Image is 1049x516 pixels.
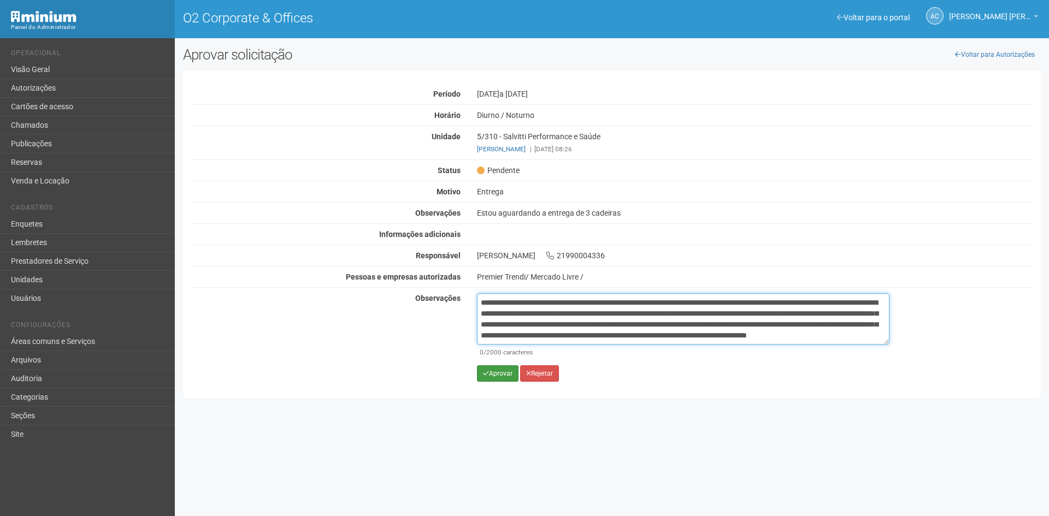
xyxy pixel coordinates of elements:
[346,272,461,281] strong: Pessoas e empresas autorizadas
[477,145,526,153] a: [PERSON_NAME]
[477,365,518,382] button: Aprovar
[949,2,1031,21] span: Ana Carla de Carvalho Silva
[11,321,167,333] li: Configurações
[415,294,461,303] strong: Observações
[469,89,1041,99] div: [DATE]
[11,11,76,22] img: Minium
[415,209,461,217] strong: Observações
[477,272,1033,282] div: Premier Trendi/ Mercado Livre /
[183,46,604,63] h2: Aprovar solicitação
[499,90,528,98] span: a [DATE]
[530,145,532,153] span: |
[11,204,167,215] li: Cadastros
[416,251,461,260] strong: Responsável
[469,110,1041,120] div: Diurno / Noturno
[477,144,1033,154] div: [DATE] 08:26
[469,187,1041,197] div: Entrega
[477,165,520,175] span: Pendente
[520,365,559,382] button: Rejeitar
[379,230,461,239] strong: Informações adicionais
[11,22,167,32] div: Painel do Administrador
[469,208,1041,218] div: Estou aguardando a entrega de 3 cadeiras
[437,187,461,196] strong: Motivo
[837,13,910,22] a: Voltar para o portal
[949,14,1038,22] a: [PERSON_NAME] [PERSON_NAME]
[183,11,604,25] h1: O2 Corporate & Offices
[11,49,167,61] li: Operacional
[949,46,1041,63] a: Voltar para Autorizações
[480,348,484,356] span: 0
[432,132,461,141] strong: Unidade
[469,132,1041,154] div: 5/310 - Salvitti Performance e Saúde
[438,166,461,175] strong: Status
[469,251,1041,260] div: [PERSON_NAME] 21990004336
[480,347,887,357] div: /2000 caracteres
[434,111,461,120] strong: Horário
[433,90,461,98] strong: Período
[926,7,944,25] a: AC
